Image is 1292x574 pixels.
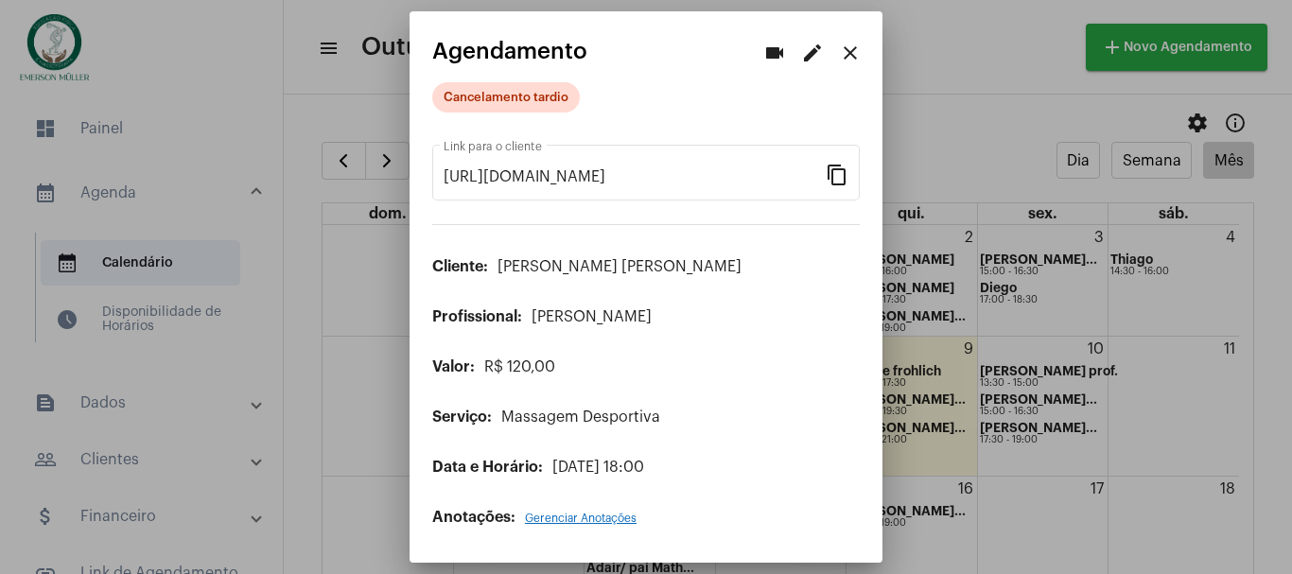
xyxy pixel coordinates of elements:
mat-icon: edit [801,42,824,64]
span: R$ 120,00 [484,359,555,374]
span: Valor: [432,359,475,374]
span: [PERSON_NAME] [532,309,652,324]
span: Anotações: [432,510,515,525]
span: [DATE] 18:00 [552,460,644,475]
input: Link [444,168,826,185]
span: Data e Horário: [432,460,543,475]
span: Gerenciar Anotações [525,513,637,524]
span: [PERSON_NAME] [PERSON_NAME] [498,259,742,274]
mat-chip: Cancelamento tardio [432,82,580,113]
mat-icon: content_copy [826,163,848,185]
span: Profissional: [432,309,522,324]
span: Agendamento [432,39,587,63]
mat-icon: close [839,42,862,64]
span: Cliente: [432,259,488,274]
span: Massagem Desportiva [501,409,660,425]
mat-icon: videocam [763,42,786,64]
span: Serviço: [432,409,492,425]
